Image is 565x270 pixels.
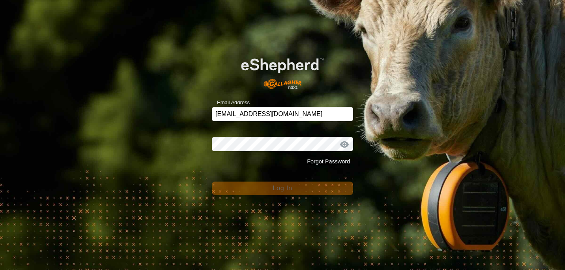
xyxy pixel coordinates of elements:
img: E-shepherd Logo [226,47,339,95]
input: Email Address [212,107,353,121]
label: Email Address [212,99,250,107]
span: Log In [273,185,292,191]
button: Log In [212,182,353,195]
a: Forgot Password [307,158,350,165]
